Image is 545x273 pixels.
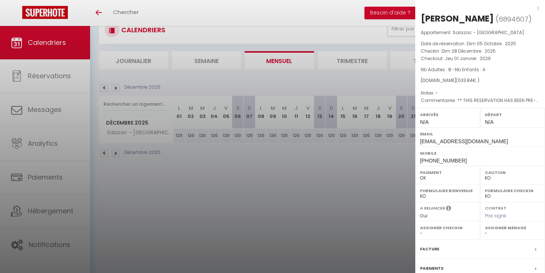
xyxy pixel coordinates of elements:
span: N/A [420,119,429,125]
span: Pas signé [485,213,506,219]
label: Paiements [420,264,443,272]
p: Date de réservation : [421,40,539,47]
div: x [415,4,539,13]
label: A relancer [420,205,445,211]
span: N/A [485,119,493,125]
span: Jeu 01 Janvier . 2026 [445,55,491,62]
div: [PERSON_NAME] [421,13,494,24]
span: Dim 28 Décembre . 2025 [442,48,496,54]
p: Commentaires : [421,97,539,104]
span: ( € ) [456,77,479,83]
label: Formulaire Bienvenue [420,187,475,194]
span: [PHONE_NUMBER] [420,158,467,164]
label: Arrivée [420,111,475,118]
label: Contrat [485,205,506,210]
span: [EMAIL_ADDRESS][DOMAIN_NAME] [420,138,508,144]
label: Assigner Checkin [420,224,475,231]
label: Facture [420,245,439,253]
span: Nb Enfants : 4 [455,66,485,73]
p: Checkin : [421,47,539,55]
label: Mobile [420,149,540,157]
span: 633.84 [458,77,473,83]
label: Caution [485,169,540,176]
span: ( ) [496,14,532,24]
i: Sélectionner OUI si vous souhaiter envoyer les séquences de messages post-checkout [446,205,451,213]
label: Formulaire Checkin [485,187,540,194]
label: Assigner Menage [485,224,540,231]
p: Notes : [421,89,539,97]
span: Dim 05 Octobre . 2025 [467,40,516,47]
span: Nb Adultes : 8 - [421,66,485,73]
span: - [436,90,438,96]
span: 6894607 [499,14,528,24]
label: Email [420,130,540,138]
label: Départ [485,111,540,118]
span: Salazac - [GEOGRAPHIC_DATA] [453,29,524,36]
label: Paiement [420,169,475,176]
div: [DOMAIN_NAME] [421,77,539,84]
p: Checkout : [421,55,539,62]
p: Appartement : [421,29,539,36]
